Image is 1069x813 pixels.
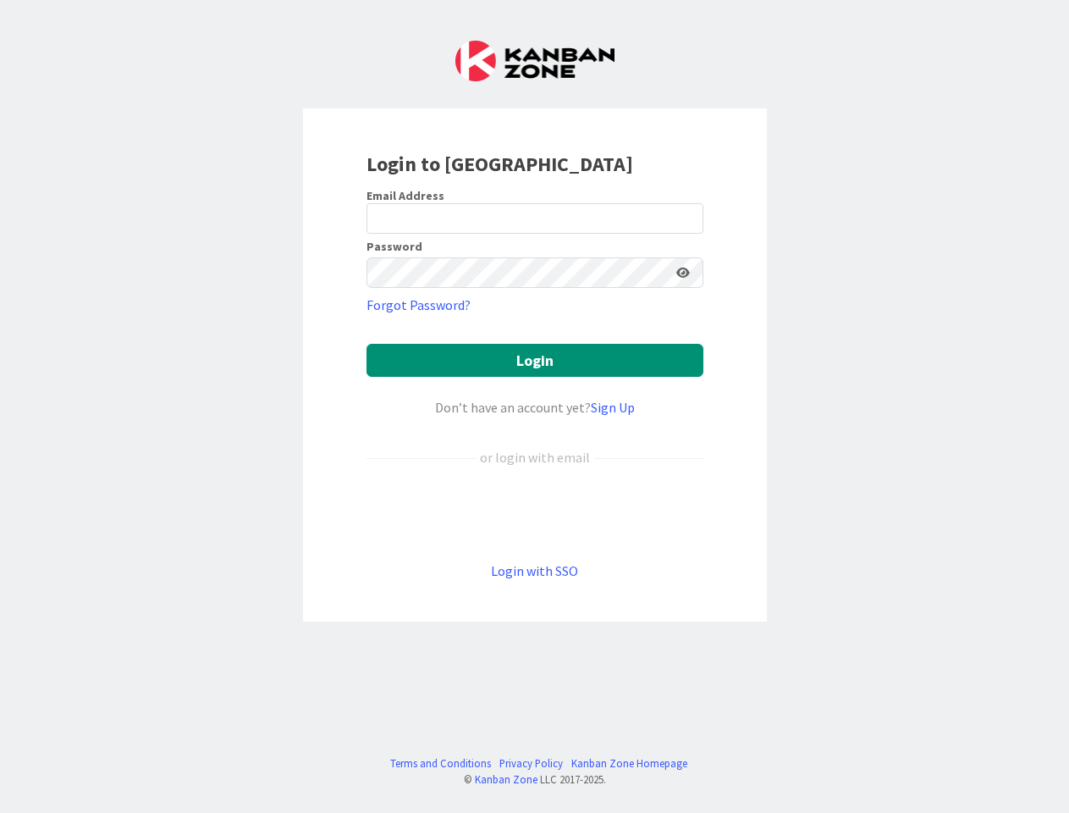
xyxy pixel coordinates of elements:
[382,772,687,788] div: © LLC 2017- 2025 .
[366,151,633,177] b: Login to [GEOGRAPHIC_DATA]
[366,241,422,252] label: Password
[475,772,537,786] a: Kanban Zone
[366,295,471,315] a: Forgot Password?
[366,344,703,377] button: Login
[491,562,578,579] a: Login with SSO
[455,41,614,81] img: Kanban Zone
[358,495,712,533] iframe: Knop Inloggen met Google
[366,188,444,203] label: Email Address
[476,447,594,467] div: or login with email
[591,399,635,416] a: Sign Up
[571,755,687,772] a: Kanban Zone Homepage
[499,755,563,772] a: Privacy Policy
[366,397,703,418] div: Don’t have an account yet?
[390,755,491,772] a: Terms and Conditions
